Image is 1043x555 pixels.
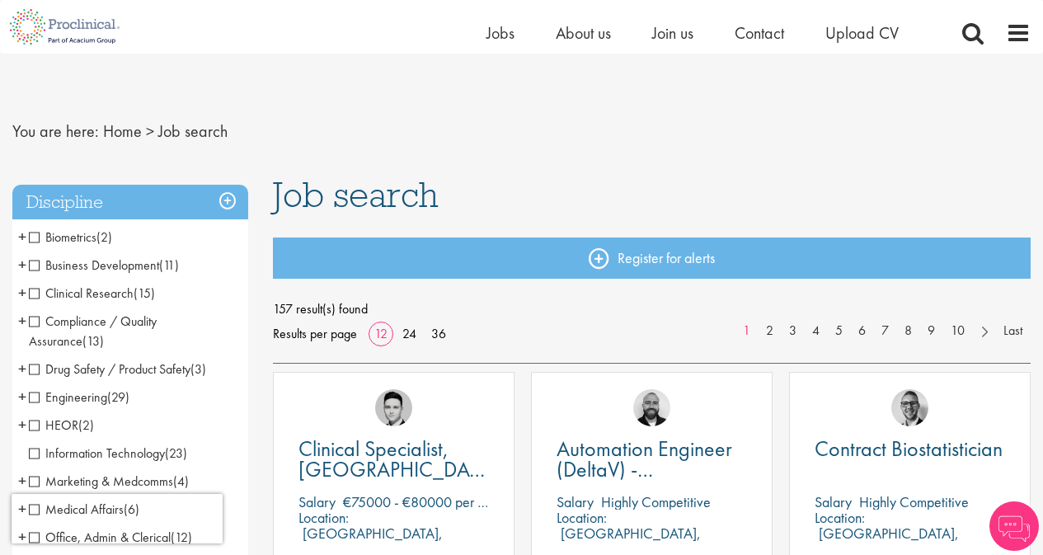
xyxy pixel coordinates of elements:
[850,322,874,341] a: 6
[425,325,452,342] a: 36
[29,444,165,462] span: Information Technology
[375,389,412,426] img: Connor Lynes
[29,444,187,462] span: Information Technology
[557,435,755,504] span: Automation Engineer (DeltaV) - [GEOGRAPHIC_DATA]
[557,508,607,527] span: Location:
[652,22,693,44] a: Join us
[273,238,1031,279] a: Register for alerts
[29,256,179,274] span: Business Development
[825,22,899,44] a: Upload CV
[18,356,26,381] span: +
[29,416,78,434] span: HEOR
[601,492,711,511] p: Highly Competitive
[896,322,920,341] a: 8
[29,228,96,246] span: Biometrics
[735,322,759,341] a: 1
[735,22,784,44] a: Contact
[815,435,1003,463] span: Contract Biostatistician
[29,360,206,378] span: Drug Safety / Product Safety
[995,322,1031,341] a: Last
[273,322,357,346] span: Results per page
[18,308,26,333] span: +
[29,388,129,406] span: Engineering
[556,22,611,44] a: About us
[273,172,439,217] span: Job search
[989,501,1039,551] img: Chatbot
[158,120,228,142] span: Job search
[298,439,489,480] a: Clinical Specialist, [GEOGRAPHIC_DATA] - Cardiac
[557,492,594,511] span: Salary
[82,332,104,350] span: (13)
[486,22,514,44] a: Jobs
[815,439,1005,459] a: Contract Biostatistician
[159,256,179,274] span: (11)
[96,228,112,246] span: (2)
[173,473,189,490] span: (4)
[18,384,26,409] span: +
[103,120,142,142] a: breadcrumb link
[815,508,865,527] span: Location:
[29,388,107,406] span: Engineering
[78,416,94,434] span: (2)
[18,468,26,493] span: +
[18,412,26,437] span: +
[29,256,159,274] span: Business Development
[942,322,973,341] a: 10
[781,322,805,341] a: 3
[29,285,134,302] span: Clinical Research
[758,322,782,341] a: 2
[815,492,852,511] span: Salary
[29,285,155,302] span: Clinical Research
[919,322,943,341] a: 9
[873,322,897,341] a: 7
[18,224,26,249] span: +
[827,322,851,341] a: 5
[146,120,154,142] span: >
[165,444,187,462] span: (23)
[343,492,502,511] p: €75000 - €80000 per hour
[29,473,189,490] span: Marketing & Medcomms
[18,280,26,305] span: +
[273,297,1031,322] span: 157 result(s) found
[29,473,173,490] span: Marketing & Medcomms
[298,492,336,511] span: Salary
[29,416,94,434] span: HEOR
[29,313,157,350] span: Compliance / Quality Assurance
[18,252,26,277] span: +
[134,285,155,302] span: (15)
[190,360,206,378] span: (3)
[29,228,112,246] span: Biometrics
[12,494,223,543] iframe: reCAPTCHA
[397,325,422,342] a: 24
[298,508,349,527] span: Location:
[12,120,99,142] span: You are here:
[557,439,747,480] a: Automation Engineer (DeltaV) - [GEOGRAPHIC_DATA]
[633,389,670,426] img: Jordan Kiely
[107,388,129,406] span: (29)
[12,185,248,220] h3: Discipline
[804,322,828,341] a: 4
[859,492,969,511] p: Highly Competitive
[29,360,190,378] span: Drug Safety / Product Safety
[891,389,928,426] img: George Breen
[298,435,497,504] span: Clinical Specialist, [GEOGRAPHIC_DATA] - Cardiac
[369,325,393,342] a: 12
